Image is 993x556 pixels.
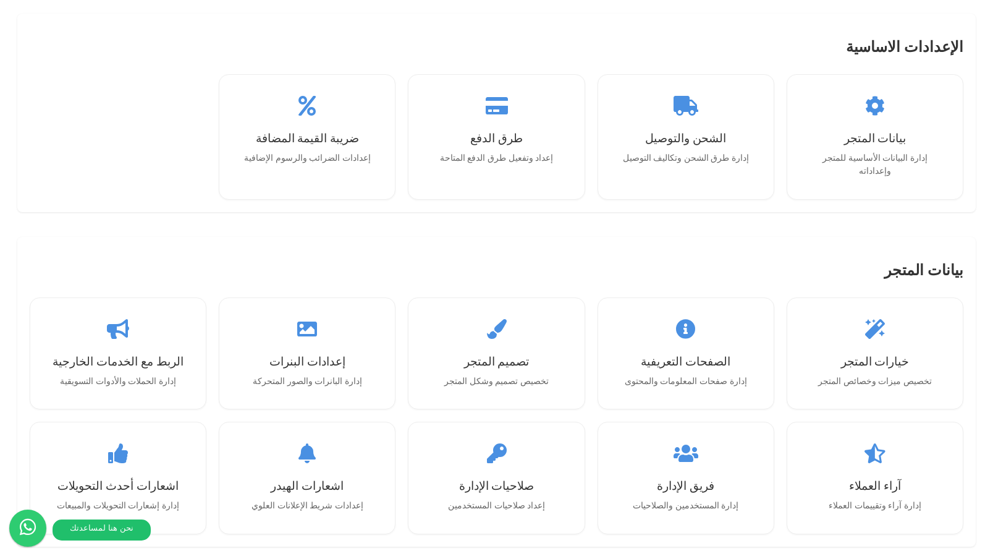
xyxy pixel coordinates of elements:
[619,354,753,369] h3: الصفحات التعريفية
[51,479,185,493] h3: اشعارات أحدث التحويلات
[796,307,954,401] a: خيارات المتجرتخصيص ميزات وخصائص المتجر
[240,152,374,165] p: إعدادات الضرائب والرسوم الإضافية
[228,431,386,525] a: اشعارات الهيدرإعدادات شريط الإعلانات العلوي
[808,375,942,388] p: تخصيص ميزات وخصائص المتجر
[619,131,753,145] h3: الشحن والتوصيل
[51,375,185,388] p: إدارة الحملات والأدوات التسويقية
[51,354,185,369] h3: الربط مع الخدمات الخارجية
[619,375,753,388] p: إدارة صفحات المعلومات والمحتوى
[429,499,563,513] p: إعداد صلاحيات المستخدمين
[30,262,963,285] h2: بيانات المتجر
[607,431,765,525] a: فريق الإدارةإدارة المستخدمين والصلاحيات
[429,354,563,369] h3: تصميم المتجر
[429,375,563,388] p: تخصيص تصميم وشكل المتجر
[228,307,386,401] a: إعدادات البنراتإدارة البانرات والصور المتحركة
[240,131,374,145] h3: ضريبة القيمة المضافة
[808,152,942,178] p: إدارة البيانات الأساسية للمتجر وإعداداته
[619,499,753,513] p: إدارة المستخدمين والصلاحيات
[417,83,575,177] a: طرق الدفعإعداد وتفعيل طرق الدفع المتاحة
[796,83,954,190] a: بيانات المتجرإدارة البيانات الأساسية للمتجر وإعداداته
[607,83,765,177] a: الشحن والتوصيلإدارة طرق الشحن وتكاليف التوصيل
[808,479,942,493] h3: آراء العملاء
[30,38,963,62] h2: الإعدادات الاساسية
[51,499,185,513] p: إدارة إشعارات التحويلات والمبيعات
[240,499,374,513] p: إعدادات شريط الإعلانات العلوي
[808,499,942,513] p: إدارة آراء وتقييمات العملاء
[240,375,374,388] p: إدارة البانرات والصور المتحركة
[417,431,575,525] a: صلاحيات الإدارةإعداد صلاحيات المستخدمين
[39,431,197,525] a: اشعارات أحدث التحويلاتإدارة إشعارات التحويلات والمبيعات
[429,152,563,165] p: إعداد وتفعيل طرق الدفع المتاحة
[240,479,374,493] h3: اشعارات الهيدر
[808,131,942,145] h3: بيانات المتجر
[39,307,197,401] a: الربط مع الخدمات الخارجيةإدارة الحملات والأدوات التسويقية
[796,431,954,525] a: آراء العملاءإدارة آراء وتقييمات العملاء
[619,152,753,165] p: إدارة طرق الشحن وتكاليف التوصيل
[808,354,942,369] h3: خيارات المتجر
[228,83,386,177] a: ضريبة القيمة المضافةإعدادات الضرائب والرسوم الإضافية
[607,307,765,401] a: الصفحات التعريفيةإدارة صفحات المعلومات والمحتوى
[429,479,563,493] h3: صلاحيات الإدارة
[417,307,575,401] a: تصميم المتجرتخصيص تصميم وشكل المتجر
[240,354,374,369] h3: إعدادات البنرات
[429,131,563,145] h3: طرق الدفع
[619,479,753,493] h3: فريق الإدارة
